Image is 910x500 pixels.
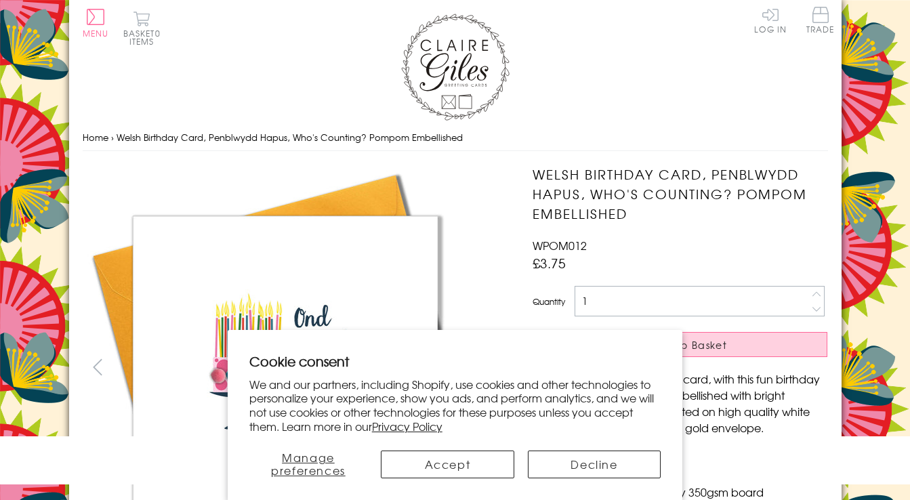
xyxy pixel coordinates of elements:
button: prev [83,352,113,382]
h1: Welsh Birthday Card, Penblwydd Hapus, Who's Counting? Pompom Embellished [533,165,827,223]
span: 0 items [129,27,161,47]
button: Menu [83,9,109,37]
li: Printed in the U.K on quality 350gsm board [546,484,827,500]
span: Trade [806,7,835,33]
a: Log In [754,7,787,33]
nav: breadcrumbs [83,124,828,152]
button: Decline [528,451,661,478]
a: Home [83,131,108,144]
span: Menu [83,27,109,39]
img: Claire Giles Greetings Cards [401,14,510,121]
span: › [111,131,114,144]
h2: Cookie consent [249,352,661,371]
span: £3.75 [533,253,566,272]
span: Welsh Birthday Card, Penblwydd Hapus, Who's Counting? Pompom Embellished [117,131,463,144]
label: Quantity [533,295,565,308]
span: Add to Basket [650,338,727,352]
p: We and our partners, including Shopify, use cookies and other technologies to personalize your ex... [249,377,661,434]
span: Manage preferences [271,449,346,478]
span: WPOM012 [533,237,587,253]
button: Accept [381,451,514,478]
a: Privacy Policy [372,418,442,434]
button: Basket0 items [123,11,161,45]
a: Trade [806,7,835,36]
button: Manage preferences [249,451,367,478]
